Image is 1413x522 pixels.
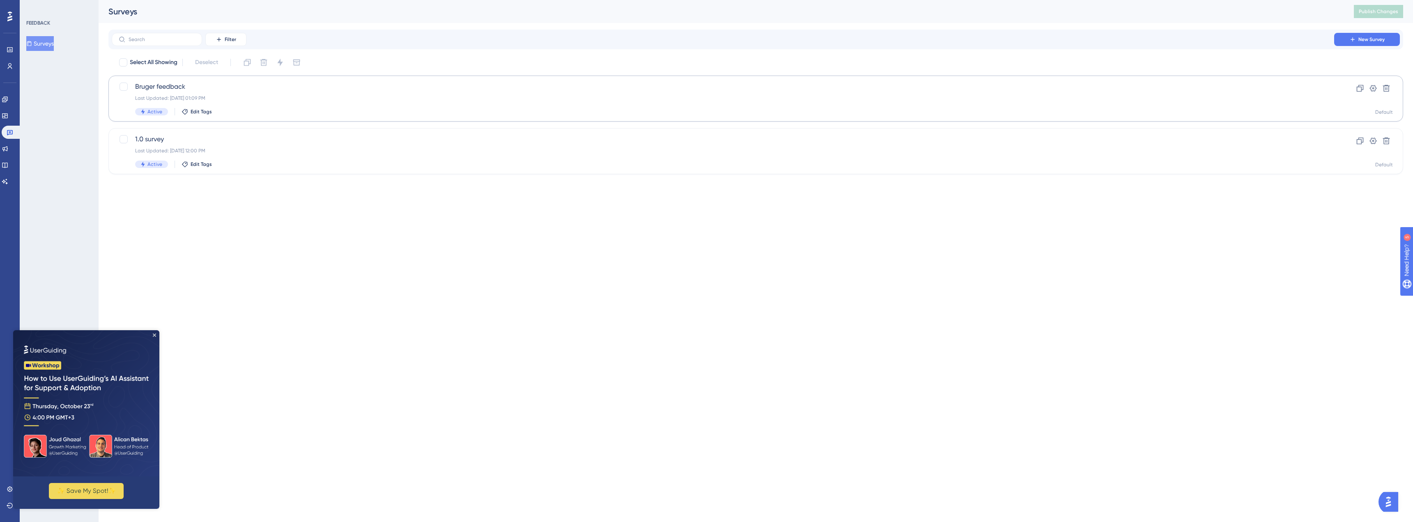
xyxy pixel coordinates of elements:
span: Active [147,108,162,115]
div: Last Updated: [DATE] 01:09 PM [135,95,1311,101]
span: Filter [225,36,236,43]
span: 1.0 survey [135,134,1311,144]
div: 5 [57,4,60,11]
span: Edit Tags [191,161,212,168]
button: Publish Changes [1354,5,1403,18]
span: Edit Tags [191,108,212,115]
div: Default [1375,109,1393,115]
span: Publish Changes [1359,8,1398,15]
span: Active [147,161,162,168]
button: Deselect [188,55,226,70]
div: Last Updated: [DATE] 12:00 PM [135,147,1311,154]
button: New Survey [1334,33,1400,46]
button: Filter [205,33,246,46]
iframe: UserGuiding AI Assistant Launcher [1378,490,1403,514]
input: Search [129,37,195,42]
div: Default [1375,161,1393,168]
button: Edit Tags [182,161,212,168]
span: Deselect [195,57,218,67]
div: Surveys [108,6,1333,17]
span: Need Help? [19,2,51,12]
button: Edit Tags [182,108,212,115]
span: Bruger feedback [135,82,1311,92]
span: New Survey [1358,36,1385,43]
div: Close Preview [140,3,143,7]
div: FEEDBACK [26,20,50,26]
button: Surveys [26,36,54,51]
span: Select All Showing [130,57,177,67]
button: ✨ Save My Spot!✨ [36,153,110,169]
